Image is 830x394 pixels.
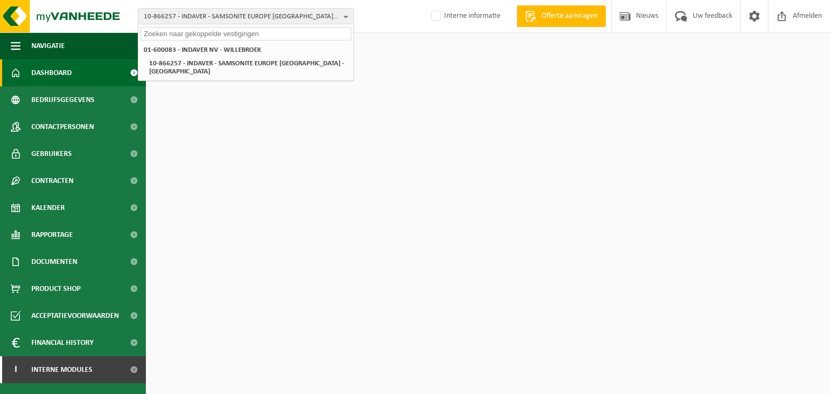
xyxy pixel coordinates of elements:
span: Contracten [31,167,73,194]
span: Interne modules [31,356,92,383]
span: Acceptatievoorwaarden [31,302,119,329]
span: Documenten [31,248,77,275]
label: Interne informatie [429,8,500,24]
span: Navigatie [31,32,65,59]
a: Offerte aanvragen [517,5,606,27]
strong: 01-600083 - INDAVER NV - WILLEBROEK [144,46,261,53]
input: Zoeken naar gekoppelde vestigingen [140,27,351,40]
span: Offerte aanvragen [539,11,600,22]
span: I [11,356,21,383]
span: Financial History [31,329,93,356]
span: Gebruikers [31,140,72,167]
span: Bedrijfsgegevens [31,86,95,113]
span: Kalender [31,194,65,221]
span: Rapportage [31,221,73,248]
span: Contactpersonen [31,113,94,140]
li: 10-866257 - INDAVER - SAMSONITE EUROPE [GEOGRAPHIC_DATA] - [GEOGRAPHIC_DATA] [146,57,351,78]
span: Product Shop [31,275,81,302]
span: 10-866257 - INDAVER - SAMSONITE EUROPE [GEOGRAPHIC_DATA] - [GEOGRAPHIC_DATA] [144,9,339,25]
button: 10-866257 - INDAVER - SAMSONITE EUROPE [GEOGRAPHIC_DATA] - [GEOGRAPHIC_DATA] [138,8,354,24]
span: Dashboard [31,59,72,86]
